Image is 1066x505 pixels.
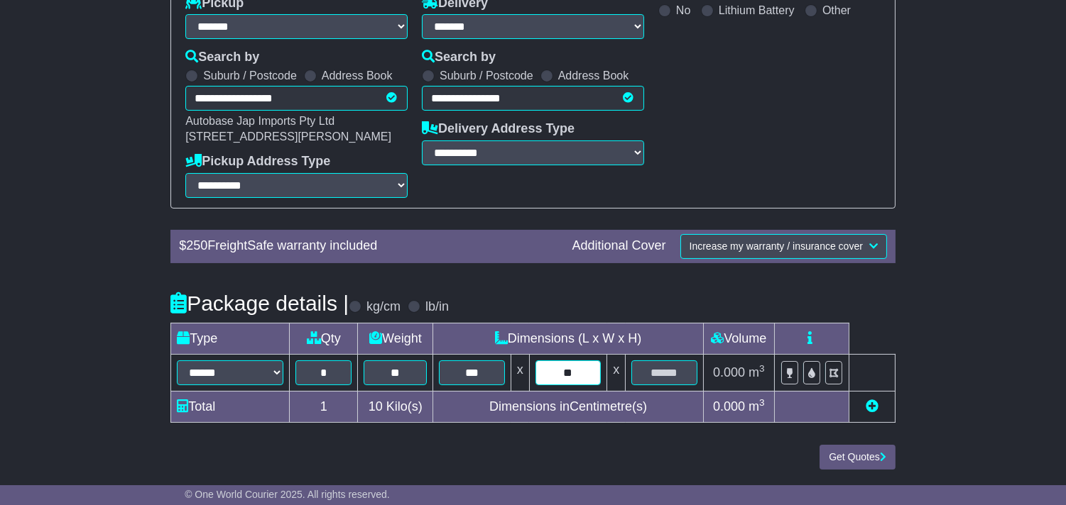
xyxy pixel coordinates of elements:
[185,50,259,65] label: Search by
[713,365,745,379] span: 0.000
[433,323,703,354] td: Dimensions (L x W x H)
[749,399,765,414] span: m
[185,154,330,170] label: Pickup Address Type
[713,399,745,414] span: 0.000
[690,240,863,252] span: Increase my warranty / insurance cover
[433,391,703,422] td: Dimensions in Centimetre(s)
[358,323,433,354] td: Weight
[358,391,433,422] td: Kilo(s)
[759,397,765,408] sup: 3
[185,131,391,143] span: [STREET_ADDRESS][PERSON_NAME]
[440,69,533,82] label: Suburb / Postcode
[171,391,290,422] td: Total
[170,292,349,315] h4: Package details |
[511,354,529,391] td: x
[185,115,335,127] span: Autobase Jap Imports Pty Ltd
[558,69,629,82] label: Address Book
[422,121,575,137] label: Delivery Address Type
[369,399,383,414] span: 10
[607,354,626,391] td: x
[366,299,401,315] label: kg/cm
[171,323,290,354] td: Type
[719,4,795,17] label: Lithium Battery
[186,238,207,252] span: 250
[866,399,879,414] a: Add new item
[185,489,390,500] span: © One World Courier 2025. All rights reserved.
[749,365,765,379] span: m
[820,445,896,470] button: Get Quotes
[203,69,297,82] label: Suburb / Postcode
[680,234,887,259] button: Increase my warranty / insurance cover
[290,391,358,422] td: 1
[322,69,393,82] label: Address Book
[290,323,358,354] td: Qty
[422,50,496,65] label: Search by
[822,4,851,17] label: Other
[565,238,673,254] div: Additional Cover
[676,4,690,17] label: No
[703,323,774,354] td: Volume
[172,238,565,254] div: $ FreightSafe warranty included
[425,299,449,315] label: lb/in
[759,363,765,374] sup: 3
